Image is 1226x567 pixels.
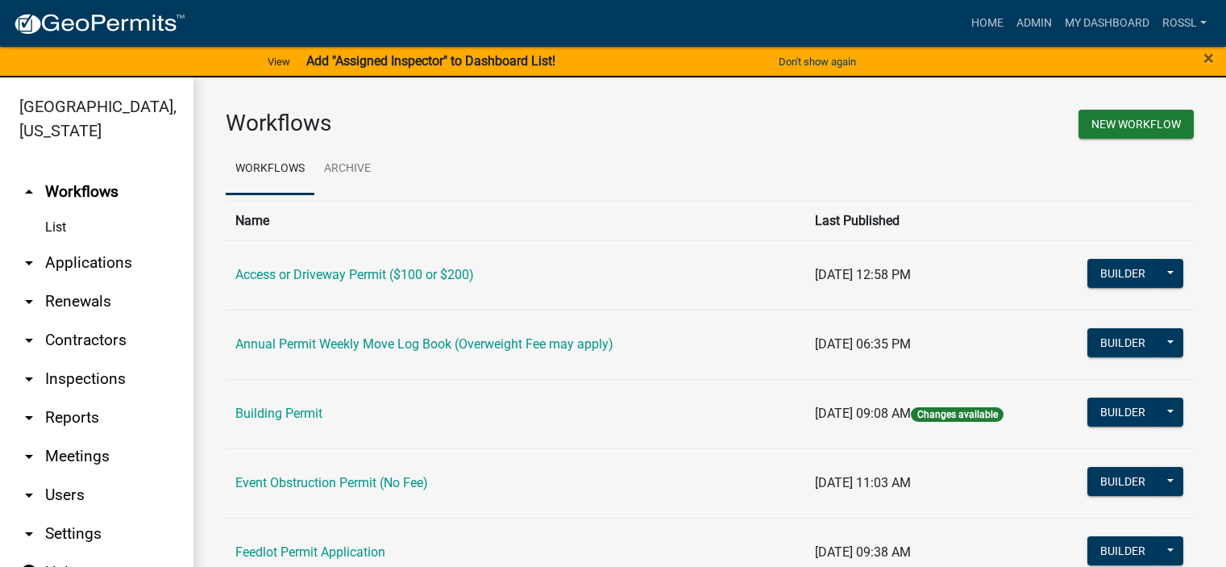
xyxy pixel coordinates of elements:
[314,144,380,195] a: Archive
[815,406,911,421] span: [DATE] 09:08 AM
[1087,259,1158,288] button: Builder
[235,267,474,282] a: Access or Driveway Permit ($100 or $200)
[19,292,39,311] i: arrow_drop_down
[1156,8,1213,39] a: RossL
[1087,398,1158,427] button: Builder
[19,182,39,202] i: arrow_drop_up
[1058,8,1156,39] a: My Dashboard
[1087,536,1158,565] button: Builder
[19,369,39,389] i: arrow_drop_down
[815,475,911,490] span: [DATE] 11:03 AM
[815,336,911,352] span: [DATE] 06:35 PM
[815,544,911,560] span: [DATE] 09:38 AM
[911,407,1003,422] span: Changes available
[235,544,385,560] a: Feedlot Permit Application
[965,8,1010,39] a: Home
[19,524,39,544] i: arrow_drop_down
[1087,328,1158,357] button: Builder
[815,267,911,282] span: [DATE] 12:58 PM
[805,201,1054,240] th: Last Published
[226,110,698,137] h3: Workflows
[261,48,297,75] a: View
[235,336,613,352] a: Annual Permit Weekly Move Log Book (Overweight Fee may apply)
[19,447,39,466] i: arrow_drop_down
[19,408,39,427] i: arrow_drop_down
[235,475,428,490] a: Event Obstruction Permit (No Fee)
[19,253,39,273] i: arrow_drop_down
[1203,47,1214,69] span: ×
[1087,467,1158,496] button: Builder
[235,406,322,421] a: Building Permit
[19,486,39,505] i: arrow_drop_down
[1078,110,1194,139] button: New Workflow
[1010,8,1058,39] a: Admin
[772,48,862,75] button: Don't show again
[19,331,39,350] i: arrow_drop_down
[1203,48,1214,68] button: Close
[306,53,555,69] strong: Add "Assigned Inspector" to Dashboard List!
[226,144,314,195] a: Workflows
[226,201,805,240] th: Name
